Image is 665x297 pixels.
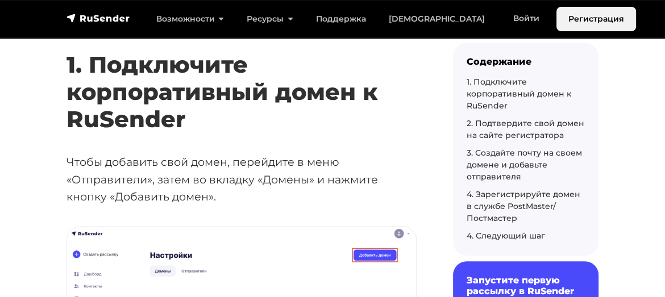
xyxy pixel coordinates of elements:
a: 4. Следующий шаг [467,231,545,241]
a: 3. Создайте почту на своем домене и добавьте отправителя [467,148,582,182]
a: [DEMOGRAPHIC_DATA] [377,7,496,31]
a: Поддержка [305,7,377,31]
a: Возможности [145,7,235,31]
a: Ресурсы [235,7,304,31]
a: 2. Подтвердите свой домен на сайте регистратора [467,118,584,140]
a: 1. Подключите корпоративный домен к RuSender [467,77,571,111]
a: Войти [502,7,551,30]
div: Содержание [467,56,585,67]
h6: Запустите первую рассылку в RuSender [467,275,585,296]
h2: 1. Подключите корпоративный домен к RuSender [66,18,417,133]
img: RuSender [66,12,130,24]
a: 4. Зарегистрируйте домен в службе PostMaster/Постмастер [467,189,580,223]
p: Чтобы добавить свой домен, перейдите в меню «Отправители», затем во вкладку «Домены» и нажмите кн... [66,153,417,206]
a: Регистрация [556,7,636,31]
